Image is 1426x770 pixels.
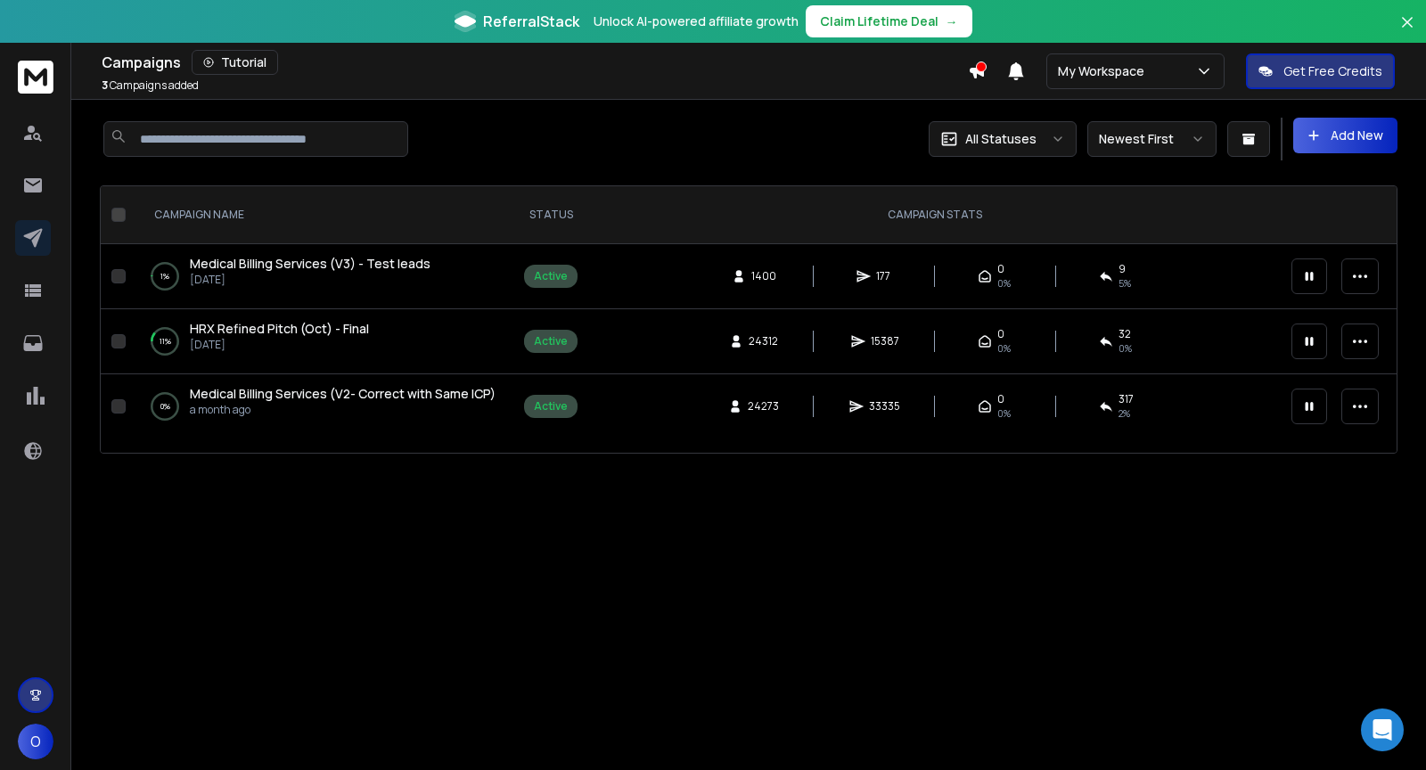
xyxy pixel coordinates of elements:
[946,12,958,30] span: →
[534,334,568,348] div: Active
[749,334,778,348] span: 24312
[997,262,1004,276] span: 0
[18,724,53,759] button: O
[190,385,496,402] span: Medical Billing Services (V2- Correct with Same ICP)
[1119,341,1132,356] span: 0 %
[997,327,1004,341] span: 0
[1361,709,1404,751] div: Open Intercom Messenger
[102,78,108,93] span: 3
[192,50,278,75] button: Tutorial
[133,244,513,309] td: 1%Medical Billing Services (V3) - Test leads[DATE]
[102,50,968,75] div: Campaigns
[190,403,496,417] p: a month ago
[869,399,900,414] span: 33335
[513,186,588,244] th: STATUS
[133,309,513,374] td: 11%HRX Refined Pitch (Oct) - Final[DATE]
[160,397,170,415] p: 0 %
[1119,392,1134,406] span: 317
[1293,118,1397,153] button: Add New
[594,12,799,30] p: Unlock AI-powered affiliate growth
[1246,53,1395,89] button: Get Free Credits
[965,130,1037,148] p: All Statuses
[190,255,430,273] a: Medical Billing Services (V3) - Test leads
[160,332,171,350] p: 11 %
[997,406,1011,421] span: 0%
[1087,121,1217,157] button: Newest First
[997,341,1011,356] span: 0%
[133,374,513,439] td: 0%Medical Billing Services (V2- Correct with Same ICP)a month ago
[997,276,1011,291] span: 0%
[190,255,430,272] span: Medical Billing Services (V3) - Test leads
[1119,262,1126,276] span: 9
[997,392,1004,406] span: 0
[483,11,579,32] span: ReferralStack
[102,78,199,93] p: Campaigns added
[1396,11,1419,53] button: Close banner
[190,320,369,338] a: HRX Refined Pitch (Oct) - Final
[190,273,430,287] p: [DATE]
[190,338,369,352] p: [DATE]
[133,186,513,244] th: CAMPAIGN NAME
[876,269,894,283] span: 177
[190,320,369,337] span: HRX Refined Pitch (Oct) - Final
[1119,327,1131,341] span: 32
[806,5,972,37] button: Claim Lifetime Deal→
[1119,406,1130,421] span: 2 %
[748,399,779,414] span: 24273
[534,399,568,414] div: Active
[1058,62,1151,80] p: My Workspace
[751,269,776,283] span: 1400
[190,385,496,403] a: Medical Billing Services (V2- Correct with Same ICP)
[588,186,1281,244] th: CAMPAIGN STATS
[534,269,568,283] div: Active
[1119,276,1131,291] span: 5 %
[1283,62,1382,80] p: Get Free Credits
[160,267,169,285] p: 1 %
[871,334,899,348] span: 15387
